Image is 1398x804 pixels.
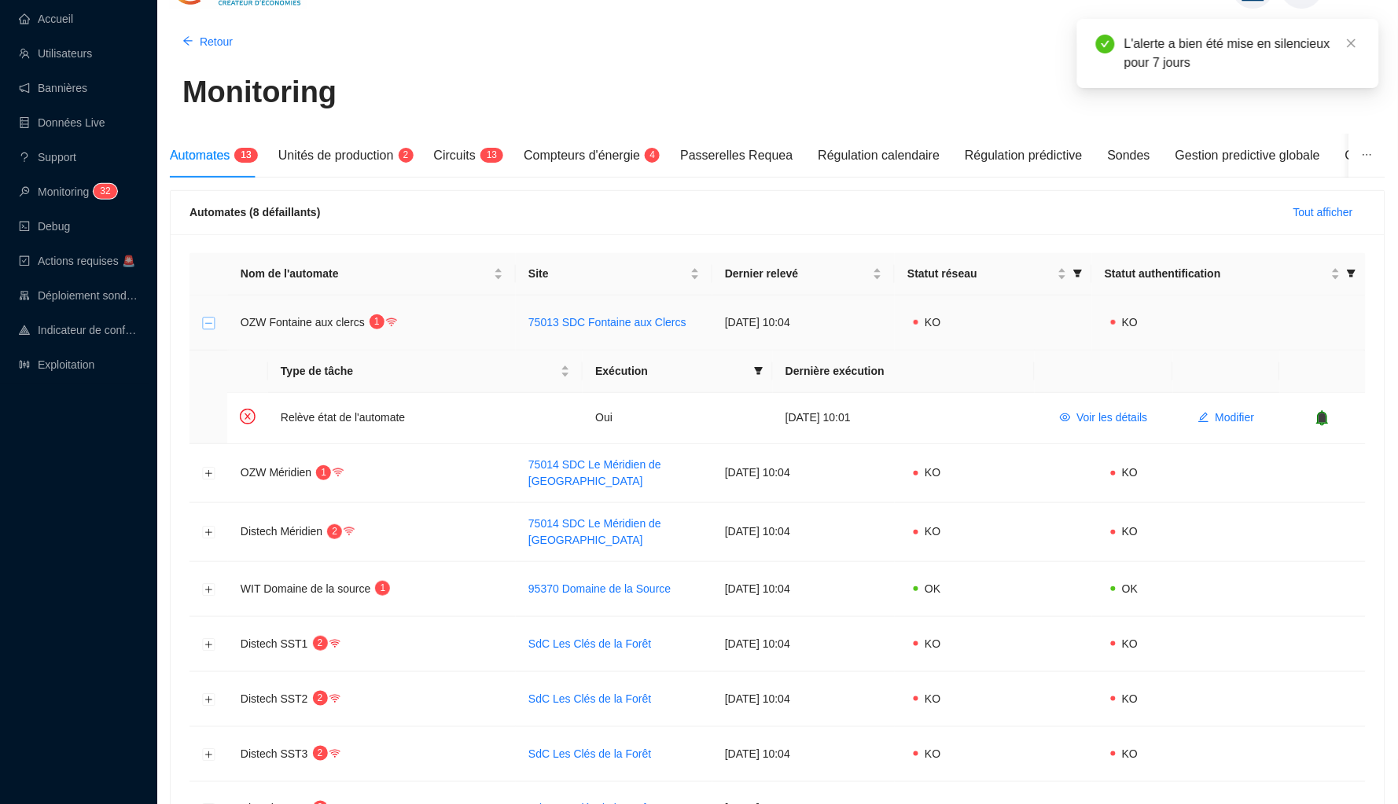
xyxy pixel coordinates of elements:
a: 75014 SDC Le Méridien de [GEOGRAPHIC_DATA] [528,517,661,546]
span: Dernier relevé [725,266,870,282]
span: Statut authentification [1105,266,1328,282]
span: WIT Domaine de la source [241,582,370,595]
span: Site [528,266,687,282]
a: databaseDonnées Live [19,116,105,129]
button: Développer la ligne [203,638,215,651]
span: Distech SST2 [241,692,308,705]
button: Développer la ligne [203,527,215,539]
span: filter [751,360,767,383]
button: Modifier [1186,406,1267,431]
span: close [1346,38,1357,49]
span: 2 [332,526,337,537]
sup: 13 [234,148,257,163]
span: KO [1122,316,1138,329]
a: notificationBannières [19,82,87,94]
span: Distech Méridien [241,525,322,538]
span: Circuits [434,149,476,162]
a: 95370 Domaine de la Source [528,582,671,595]
span: filter [1070,262,1086,285]
button: Voir les détails [1047,406,1161,431]
td: [DATE] 10:01 [773,393,1034,443]
button: Tout afficher [1281,200,1366,225]
td: [DATE] 10:04 [712,444,895,503]
sup: 2 [313,746,328,761]
span: Distech SST3 [241,747,308,760]
a: 75014 SDC Le Méridien de [GEOGRAPHIC_DATA] [528,458,661,487]
sup: 32 [94,184,116,199]
span: Nom de l'automate [241,266,491,282]
span: Voir les détails [1077,409,1148,426]
span: KO [1122,466,1138,479]
a: SdC Les Clés de la Forêt [528,747,651,760]
span: KO [925,747,940,760]
a: SdC Les Clés de la Forêt [528,637,651,650]
span: KO [1122,692,1138,705]
span: 4 [650,149,656,160]
div: Régulation prédictive [965,146,1082,165]
div: L'alerte a bien été mise en silencieux pour 7 jours [1124,35,1360,72]
span: filter [1073,269,1083,278]
span: 2 [105,185,111,196]
span: 1 [487,149,492,160]
span: Retour [200,34,233,50]
span: wifi [329,748,340,759]
th: Statut authentification [1092,253,1366,296]
span: wifi [329,693,340,704]
button: Retour [170,29,245,54]
td: [DATE] 10:04 [712,727,895,782]
a: slidersExploitation [19,358,94,371]
td: [DATE] 10:04 [712,672,895,727]
span: wifi [333,467,344,478]
div: Gestion predictive globale [1175,146,1320,165]
span: KO [925,525,940,538]
span: KO [925,692,940,705]
span: check-circle [1096,35,1115,53]
div: Régulation calendaire [819,146,940,165]
span: Unités de production [278,149,394,162]
sup: 1 [375,581,390,596]
span: 1 [241,149,246,160]
span: 1 [374,316,380,327]
span: OK [925,582,940,595]
a: monitorMonitoring32 [19,185,112,198]
span: OZW Fontaine aux clercs [241,316,365,329]
span: Actions requises 🚨 [38,255,135,267]
span: 1 [381,582,386,593]
span: KO [1122,637,1138,650]
a: 75013 SDC Fontaine aux Clercs [528,316,686,329]
button: Développer la ligne [203,693,215,706]
button: ellipsis [1349,134,1385,178]
span: Distech SST1 [241,637,308,650]
span: Passerelles Requea [680,149,793,162]
div: Sondes [1108,146,1150,165]
span: Tout afficher [1293,204,1353,221]
h1: Monitoring [182,75,337,111]
span: ellipsis [1362,149,1373,160]
sup: 2 [399,148,414,163]
a: questionSupport [19,151,76,163]
th: Site [516,253,712,296]
sup: 2 [313,636,328,651]
sup: 2 [313,691,328,706]
span: wifi [329,638,340,649]
span: 2 [318,637,323,648]
span: Statut réseau [907,266,1054,282]
th: Type de tâche [268,351,583,393]
span: 2 [318,747,323,758]
span: KO [925,637,940,650]
a: homeAccueil [19,13,73,25]
td: [DATE] 10:04 [712,296,895,351]
div: Confort [1345,146,1386,165]
td: [DATE] 10:04 [712,562,895,617]
sup: 1 [370,314,384,329]
span: Automates (8 défaillants) [189,206,320,218]
span: eye [1060,412,1071,423]
span: check-square [19,255,30,266]
span: arrow-left [182,35,193,46]
span: filter [1347,269,1356,278]
span: Automates [170,149,230,162]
